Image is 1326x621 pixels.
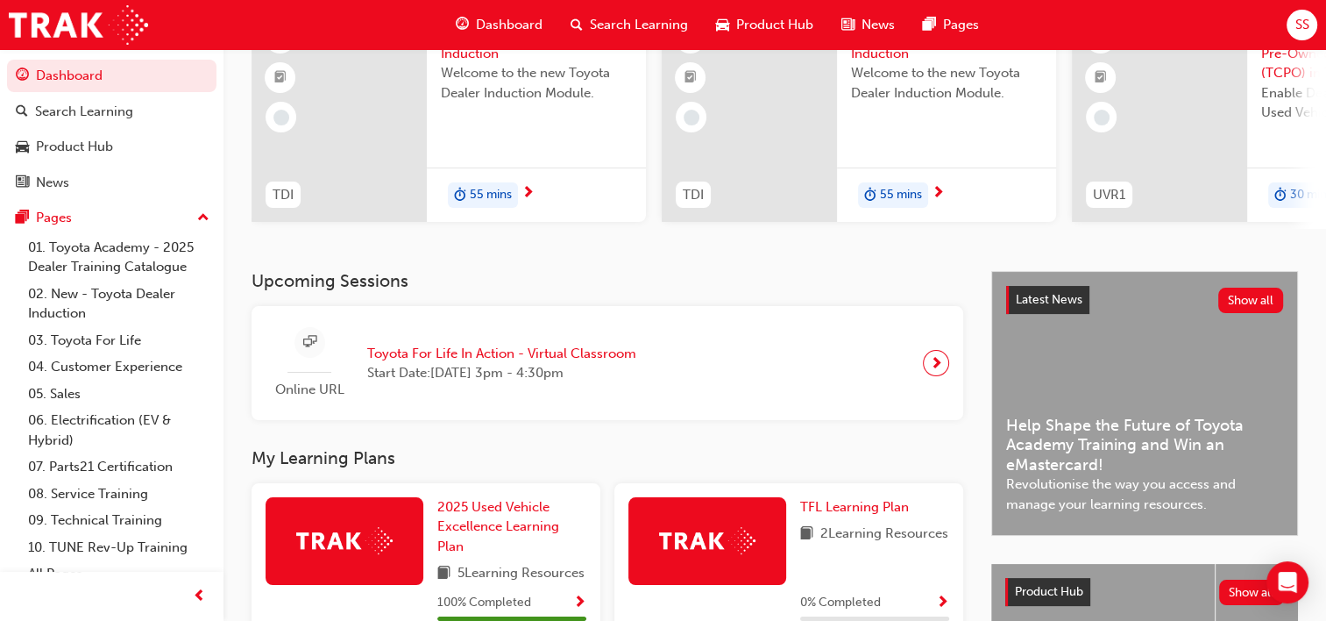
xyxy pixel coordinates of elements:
span: TFL Learning Plan [800,499,909,515]
div: Pages [36,208,72,228]
a: Online URLToyota For Life In Action - Virtual ClassroomStart Date:[DATE] 3pm - 4:30pm [266,320,949,407]
span: learningRecordVerb_NONE-icon [1094,110,1110,125]
span: 55 mins [470,185,512,205]
span: guage-icon [16,68,29,84]
span: sessionType_ONLINE_URL-icon [303,332,316,353]
span: booktick-icon [684,67,697,89]
span: Pages [943,15,979,35]
a: 10. TUNE Rev-Up Training [21,534,216,561]
button: Pages [7,202,216,234]
div: News [36,173,69,193]
a: TDIToyota Dealer InductionWelcome to the new Toyota Dealer Induction Module.duration-icon55 mins [662,10,1056,222]
button: DashboardSearch LearningProduct HubNews [7,56,216,202]
a: Search Learning [7,96,216,128]
a: 09. Technical Training [21,507,216,534]
span: search-icon [571,14,583,36]
span: Welcome to the new Toyota Dealer Induction Module. [851,63,1042,103]
div: Search Learning [35,102,133,122]
span: booktick-icon [274,67,287,89]
button: Show all [1218,288,1284,313]
span: TDI [683,185,704,205]
span: TDI [273,185,294,205]
img: Trak [9,5,148,45]
a: news-iconNews [827,7,909,43]
span: next-icon [932,186,945,202]
span: guage-icon [456,14,469,36]
span: News [862,15,895,35]
a: search-iconSearch Learning [557,7,702,43]
button: Show Progress [573,592,586,614]
button: Show all [1219,580,1285,605]
a: Product HubShow all [1005,578,1284,606]
span: 2025 Used Vehicle Excellence Learning Plan [437,499,559,554]
a: Dashboard [7,60,216,92]
a: 05. Sales [21,381,216,408]
span: UVR1 [1093,185,1125,205]
span: Help Shape the Future of Toyota Academy Training and Win an eMastercard! [1006,416,1283,475]
a: 07. Parts21 Certification [21,453,216,481]
a: All Pages [21,560,216,588]
span: booktick-icon [1095,67,1107,89]
div: Open Intercom Messenger [1266,561,1308,603]
span: SS [1294,15,1308,35]
h3: Upcoming Sessions [252,271,963,291]
span: 2 Learning Resources [820,524,948,546]
span: book-icon [800,524,813,546]
span: Latest News [1016,292,1082,307]
span: prev-icon [193,586,206,608]
img: Trak [659,527,755,554]
span: Search Learning [590,15,688,35]
a: Product Hub [7,131,216,163]
a: car-iconProduct Hub [702,7,827,43]
span: duration-icon [864,184,876,207]
span: pages-icon [16,211,29,226]
span: Show Progress [936,596,949,611]
span: 100 % Completed [437,593,531,613]
a: guage-iconDashboard [442,7,557,43]
span: pages-icon [923,14,936,36]
a: 04. Customer Experience [21,353,216,381]
span: news-icon [16,175,29,191]
img: Trak [296,527,393,554]
span: Online URL [266,380,353,400]
span: 5 Learning Resources [457,563,585,585]
span: next-icon [521,186,535,202]
a: 02. New - Toyota Dealer Induction [21,281,216,327]
span: Product Hub [736,15,813,35]
button: SS [1287,10,1317,40]
span: Dashboard [476,15,542,35]
a: 2025 Used Vehicle Excellence Learning Plan [437,497,586,557]
span: Product Hub [1015,584,1083,599]
a: 08. Service Training [21,481,216,508]
span: learningRecordVerb_NONE-icon [273,110,289,125]
span: duration-icon [454,184,466,207]
span: 55 mins [880,185,922,205]
span: Start Date: [DATE] 3pm - 4:30pm [367,363,636,383]
button: Show Progress [936,592,949,614]
span: news-icon [841,14,854,36]
span: car-icon [716,14,729,36]
span: Show Progress [573,596,586,611]
h3: My Learning Plans [252,448,963,468]
span: learningRecordVerb_NONE-icon [684,110,699,125]
span: up-icon [197,207,209,230]
span: 0 % Completed [800,593,881,613]
a: TFL Learning Plan [800,497,916,517]
a: pages-iconPages [909,7,993,43]
span: search-icon [16,104,28,120]
a: News [7,167,216,199]
span: Toyota For Life In Action - Virtual Classroom [367,344,636,364]
a: TDIToyota Dealer InductionWelcome to the new Toyota Dealer Induction Module.duration-icon55 mins [252,10,646,222]
a: 06. Electrification (EV & Hybrid) [21,407,216,453]
span: duration-icon [1274,184,1287,207]
a: Latest NewsShow all [1006,286,1283,314]
a: Latest NewsShow allHelp Shape the Future of Toyota Academy Training and Win an eMastercard!Revolu... [991,271,1298,536]
span: next-icon [930,351,943,375]
span: Welcome to the new Toyota Dealer Induction Module. [441,63,632,103]
a: 03. Toyota For Life [21,327,216,354]
span: book-icon [437,563,450,585]
span: Revolutionise the way you access and manage your learning resources. [1006,475,1283,514]
span: car-icon [16,139,29,155]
